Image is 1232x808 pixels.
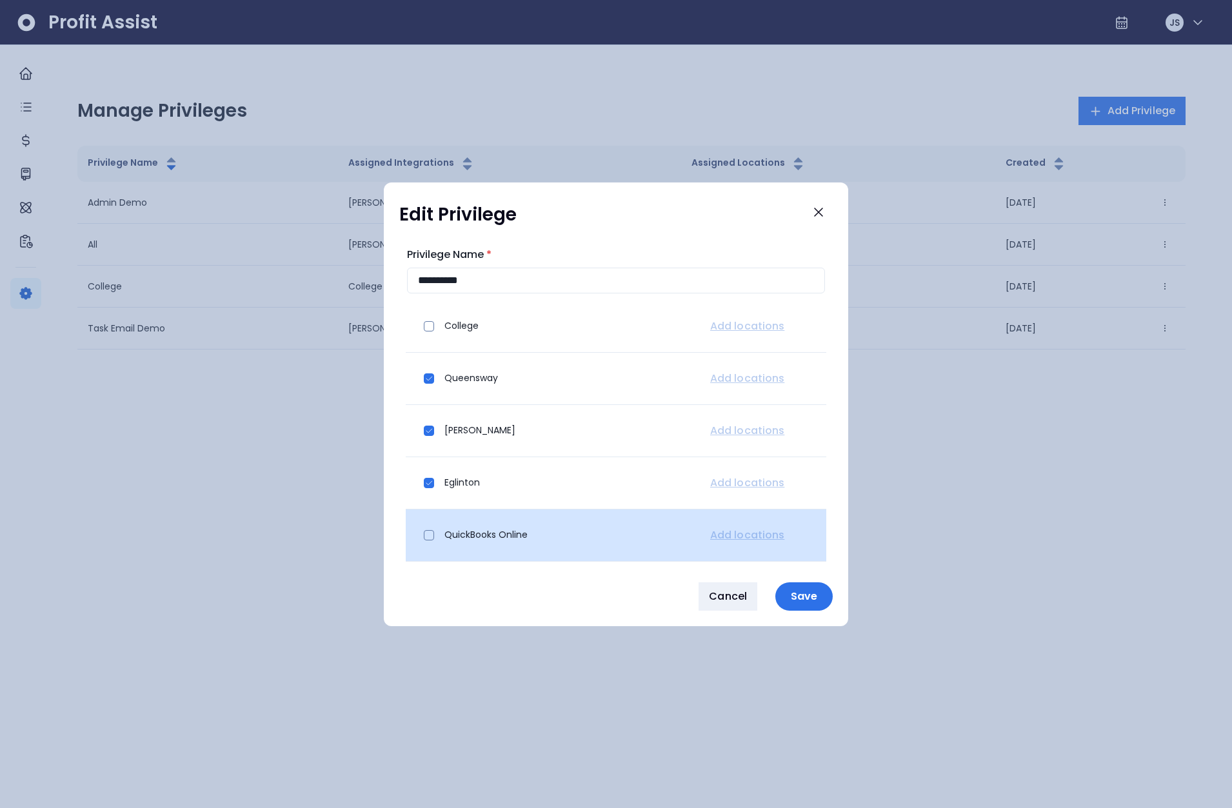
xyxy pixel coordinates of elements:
[444,476,480,489] p: Eglinton
[407,247,817,262] label: Privilege Name
[444,371,498,385] p: Queensway
[775,582,833,611] button: Save
[399,203,517,226] h1: Edit Privilege
[444,528,528,542] p: QuickBooks Online
[444,424,515,437] p: [PERSON_NAME]
[699,582,757,611] button: Cancel
[444,319,479,333] p: College
[804,198,833,226] button: Close
[783,590,825,602] p: Save
[709,589,747,604] span: Cancel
